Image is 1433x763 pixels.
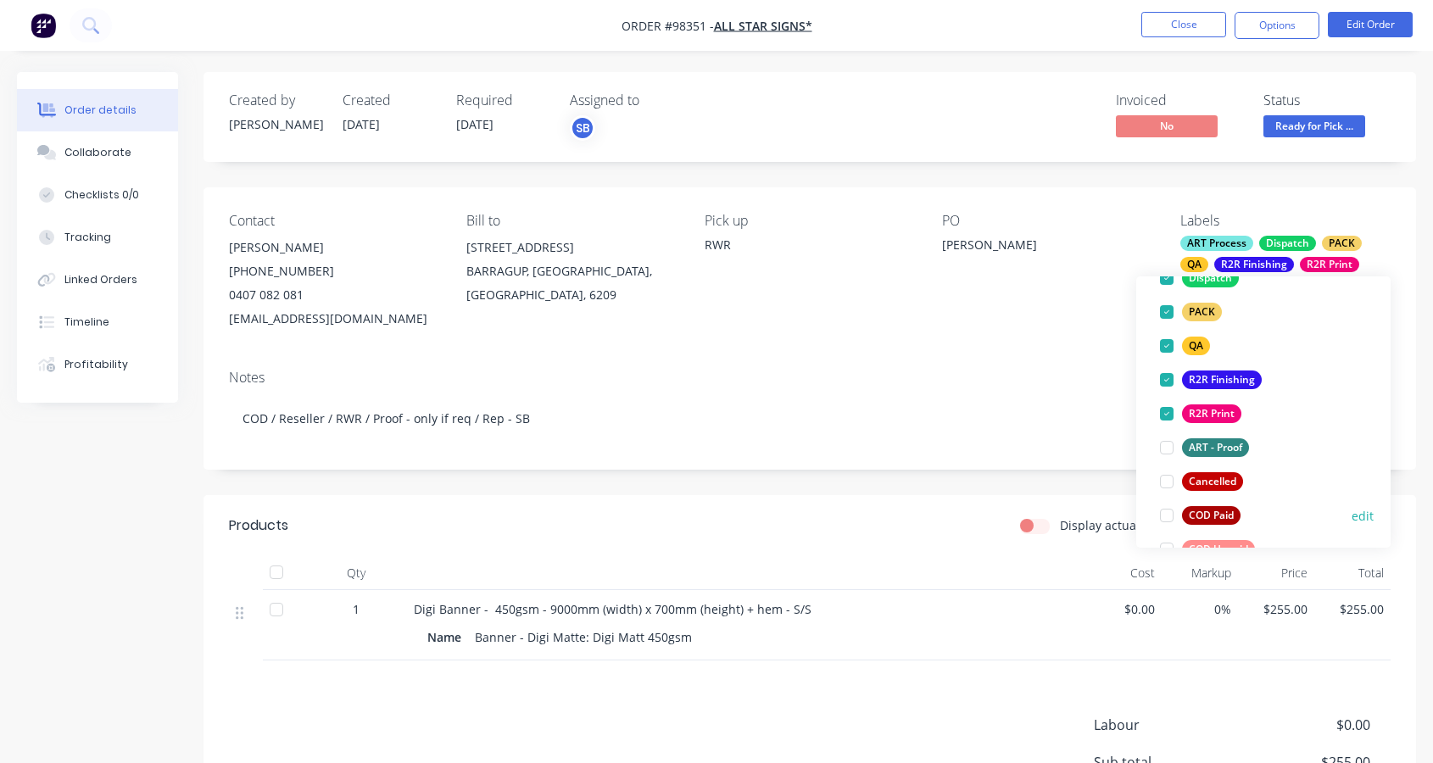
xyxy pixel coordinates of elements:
span: Order #98351 - [622,18,714,34]
div: [PERSON_NAME] [942,236,1152,259]
div: [STREET_ADDRESS]BARRAGUP, [GEOGRAPHIC_DATA], [GEOGRAPHIC_DATA], 6209 [466,236,677,307]
div: [STREET_ADDRESS] [466,236,677,259]
div: COD Unpaid [1182,540,1255,559]
button: Options [1235,12,1319,39]
div: Dispatch [1182,269,1239,287]
div: [PERSON_NAME] [229,236,439,259]
button: Cancelled [1153,470,1250,493]
div: BARRAGUP, [GEOGRAPHIC_DATA], [GEOGRAPHIC_DATA], 6209 [466,259,677,307]
button: Timeline [17,301,178,343]
div: Bill to [466,213,677,229]
div: Labels [1180,213,1391,229]
label: Display actual quantities [1060,516,1201,534]
div: [PERSON_NAME] [229,115,322,133]
button: COD Unpaid [1153,537,1262,561]
span: No [1116,115,1218,136]
span: Digi Banner - 450gsm - 9000mm (width) x 700mm (height) + hem - S/S [414,601,811,617]
span: $0.00 [1092,600,1155,618]
button: Close [1141,12,1226,37]
div: Checklists 0/0 [64,187,139,203]
button: ART - Proof [1153,436,1256,459]
div: PO [942,213,1152,229]
div: PACK [1322,236,1362,251]
div: PACK [1182,303,1222,321]
button: R2R Print [1153,402,1248,426]
span: 1 [353,600,360,618]
div: Products [229,515,288,536]
div: COD Paid [1182,506,1241,525]
div: ART Process [1180,236,1253,251]
button: Dispatch [1153,266,1246,290]
div: R2R Finishing [1182,370,1262,389]
span: $255.00 [1245,600,1308,618]
button: Checklists 0/0 [17,174,178,216]
div: Cancelled [1182,472,1243,491]
div: Total [1314,556,1391,590]
div: R2R Print [1300,257,1359,272]
div: [PERSON_NAME][PHONE_NUMBER]0407 082 081[EMAIL_ADDRESS][DOMAIN_NAME] [229,236,439,331]
div: Tracking [64,230,111,245]
button: Collaborate [17,131,178,174]
span: Labour [1094,715,1245,735]
div: [PHONE_NUMBER] [229,259,439,283]
div: COD / Reseller / RWR / Proof - only if req / Rep - SB [229,393,1391,444]
span: [DATE] [343,116,380,132]
div: Price [1238,556,1314,590]
div: QA [1180,257,1208,272]
button: Tracking [17,216,178,259]
button: PACK [1153,300,1229,324]
div: ART - Proof [1182,438,1249,457]
div: Collaborate [64,145,131,160]
div: Dispatch [1259,236,1316,251]
div: Created [343,92,436,109]
button: Profitability [17,343,178,386]
img: Factory [31,13,56,38]
div: Invoiced [1116,92,1243,109]
span: [DATE] [456,116,493,132]
div: Qty [305,556,407,590]
div: Timeline [64,315,109,330]
div: 0407 082 081 [229,283,439,307]
div: Profitability [64,357,128,372]
div: Banner - Digi Matte: Digi Matt 450gsm [468,625,699,649]
button: SB [570,115,595,141]
button: QA [1153,334,1217,358]
button: Linked Orders [17,259,178,301]
div: RWR [705,236,915,253]
div: Linked Orders [64,272,137,287]
a: ALL STAR SIGNS* [714,18,812,34]
div: Notes [229,370,1391,386]
div: [EMAIL_ADDRESS][DOMAIN_NAME] [229,307,439,331]
div: Cost [1085,556,1162,590]
div: Status [1263,92,1391,109]
div: Name [427,625,468,649]
div: Required [456,92,549,109]
button: Ready for Pick ... [1263,115,1365,141]
div: Contact [229,213,439,229]
div: QA [1182,337,1210,355]
div: Assigned to [570,92,739,109]
span: Ready for Pick ... [1263,115,1365,136]
button: edit [1352,507,1374,525]
span: 0% [1168,600,1231,618]
div: R2R Finishing [1214,257,1294,272]
div: R2R Print [1182,404,1241,423]
div: Order details [64,103,137,118]
span: $255.00 [1321,600,1384,618]
button: Order details [17,89,178,131]
button: Edit Order [1328,12,1413,37]
div: Markup [1162,556,1238,590]
span: $0.00 [1245,715,1370,735]
div: Created by [229,92,322,109]
button: R2R Finishing [1153,368,1269,392]
button: COD Paid [1153,504,1247,527]
div: Pick up [705,213,915,229]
